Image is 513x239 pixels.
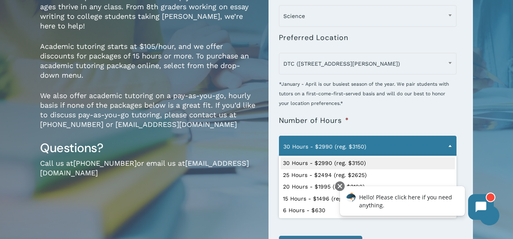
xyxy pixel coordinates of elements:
li: 20 Hours - $1995 (reg. $2100) [281,181,455,193]
span: 30 Hours - $2990 (reg. $3150) [279,136,456,157]
p: Call us at or email us at [40,159,256,189]
label: Preferred Location [279,33,348,42]
span: Science [279,8,456,24]
li: 6 Hours - $630 [281,205,455,217]
p: We also offer academic tutoring on a pay-as-you-go, hourly basis if none of the packages below is... [40,91,256,140]
div: *January - April is our busiest season of the year. We pair students with tutors on a first-come-... [279,73,456,108]
iframe: Chatbot [331,180,502,228]
li: 30 Hours - $2990 (reg. $3150) [281,157,455,169]
span: Science [279,5,456,27]
label: Number of Hours [279,116,349,125]
li: 25 Hours - $2494 (reg. $2625) [281,169,455,181]
span: DTC (7950 E. Prentice Ave.) [279,55,456,72]
li: 15 Hours - $1496 (reg. $1575) [281,193,455,205]
span: 30 Hours - $2990 (reg. $3150) [279,138,456,155]
a: [EMAIL_ADDRESS][DOMAIN_NAME] [40,159,249,177]
span: DTC (7950 E. Prentice Ave.) [279,53,456,74]
h3: Questions? [40,140,256,156]
p: Academic tutoring starts at $105/hour, and we offer discounts for packages of 15 hours or more. T... [40,42,256,91]
a: [PHONE_NUMBER] [73,159,137,167]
